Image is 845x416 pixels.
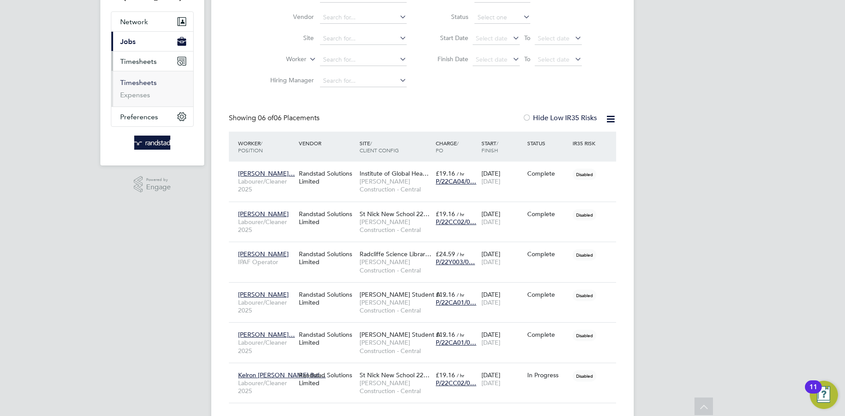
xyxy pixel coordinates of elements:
img: randstad-logo-retina.png [134,136,171,150]
span: £19.16 [436,169,455,177]
span: [PERSON_NAME] Student A… [360,331,447,339]
span: / hr [457,372,464,379]
a: [PERSON_NAME]…Labourer/Cleaner 2025Randstad Solutions Limited[PERSON_NAME] Student A…[PERSON_NAME... [236,326,616,333]
span: Select date [476,55,507,63]
a: Go to home page [111,136,194,150]
div: Complete [527,250,569,258]
span: P/22Y003/0… [436,258,475,266]
button: Jobs [111,32,193,51]
span: [PERSON_NAME]… [238,169,295,177]
span: [PERSON_NAME] Construction - Central [360,339,431,354]
span: Select date [538,55,569,63]
div: IR35 Risk [570,135,601,151]
span: Disabled [573,169,596,180]
label: Finish Date [429,55,468,63]
span: £19.16 [436,291,455,298]
div: Randstad Solutions Limited [297,367,357,391]
a: [PERSON_NAME]IPAF OperatorRandstad Solutions LimitedRadcliffe Science Librar…[PERSON_NAME] Constr... [236,245,616,253]
label: Vendor [263,13,314,21]
label: Hiring Manager [263,76,314,84]
span: Labourer/Cleaner 2025 [238,339,294,354]
span: [PERSON_NAME] [238,210,289,218]
span: Disabled [573,209,596,221]
a: [PERSON_NAME]Labourer/Cleaner 2025Randstad Solutions LimitedSt Nick New School 22…[PERSON_NAME] C... [236,205,616,213]
span: [PERSON_NAME] Construction - Central [360,298,431,314]
div: Complete [527,210,569,218]
a: [PERSON_NAME]…Labourer/Cleaner 2025Randstad Solutions LimitedInstitute of Global Hea…[PERSON_NAME... [236,165,616,172]
div: Start [479,135,525,158]
div: Complete [527,331,569,339]
div: In Progress [527,371,569,379]
span: To [522,53,533,65]
span: Network [120,18,148,26]
input: Search for... [320,54,407,66]
span: [DATE] [481,379,500,387]
span: [DATE] [481,177,500,185]
span: 06 of [258,114,274,122]
span: [PERSON_NAME] Student A… [360,291,447,298]
div: Showing [229,114,321,123]
span: [PERSON_NAME] Construction - Central [360,258,431,274]
span: [DATE] [481,339,500,346]
span: [PERSON_NAME] [238,291,289,298]
div: [DATE] [479,286,525,311]
div: Randstad Solutions Limited [297,165,357,190]
span: P/22CA01/0… [436,339,476,346]
span: / Client Config [360,140,399,154]
a: Powered byEngage [134,176,171,193]
span: St Nick New School 22… [360,371,430,379]
span: Select date [476,34,507,42]
input: Search for... [320,33,407,45]
span: Disabled [573,330,596,341]
span: / Position [238,140,263,154]
a: Timesheets [120,78,157,87]
span: [PERSON_NAME] Construction - Central [360,177,431,193]
div: Charge [434,135,479,158]
span: Labourer/Cleaner 2025 [238,379,294,395]
div: Worker [236,135,297,158]
div: Timesheets [111,71,193,107]
span: / hr [457,331,464,338]
a: Kelron [PERSON_NAME] Baf…Labourer/Cleaner 2025Randstad Solutions LimitedSt Nick New School 22…[PE... [236,366,616,374]
span: St Nick New School 22… [360,210,430,218]
span: Select date [538,34,569,42]
span: / hr [457,291,464,298]
div: [DATE] [479,206,525,230]
span: Institute of Global Hea… [360,169,429,177]
button: Open Resource Center, 11 new notifications [810,381,838,409]
span: 06 Placements [258,114,320,122]
span: P/22CA04/0… [436,177,476,185]
span: £19.16 [436,331,455,339]
div: 11 [809,387,817,398]
span: Labourer/Cleaner 2025 [238,298,294,314]
span: IPAF Operator [238,258,294,266]
div: [DATE] [479,165,525,190]
span: Engage [146,184,171,191]
div: [DATE] [479,326,525,351]
button: Network [111,12,193,31]
label: Start Date [429,34,468,42]
span: To [522,32,533,44]
label: Site [263,34,314,42]
div: Randstad Solutions Limited [297,246,357,270]
a: Expenses [120,91,150,99]
span: [PERSON_NAME] Construction - Central [360,218,431,234]
a: [PERSON_NAME]Labourer/Cleaner 2025Randstad Solutions Limited[PERSON_NAME] Student A…[PERSON_NAME]... [236,286,616,293]
span: £19.16 [436,371,455,379]
span: Labourer/Cleaner 2025 [238,218,294,234]
span: / hr [457,211,464,217]
span: Disabled [573,290,596,301]
input: Search for... [320,75,407,87]
div: Complete [527,169,569,177]
div: Randstad Solutions Limited [297,206,357,230]
button: Timesheets [111,52,193,71]
span: £24.59 [436,250,455,258]
span: [DATE] [481,218,500,226]
span: / Finish [481,140,498,154]
span: [PERSON_NAME]… [238,331,295,339]
div: Randstad Solutions Limited [297,286,357,311]
span: Powered by [146,176,171,184]
label: Status [429,13,468,21]
span: Labourer/Cleaner 2025 [238,177,294,193]
input: Select one [474,11,530,24]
